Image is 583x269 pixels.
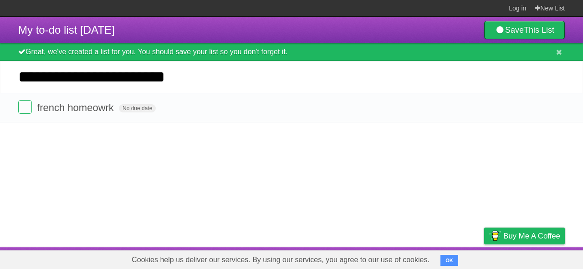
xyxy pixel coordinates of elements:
[524,25,554,35] b: This List
[363,249,382,267] a: About
[37,102,116,113] span: french homeowrk
[18,24,115,36] span: My to-do list [DATE]
[489,228,501,244] img: Buy me a coffee
[123,251,439,269] span: Cookies help us deliver our services. By using our services, you agree to our use of cookies.
[393,249,430,267] a: Developers
[441,249,461,267] a: Terms
[507,249,565,267] a: Suggest a feature
[484,228,565,244] a: Buy me a coffee
[440,255,458,266] button: OK
[18,100,32,114] label: Done
[484,21,565,39] a: SaveThis List
[503,228,560,244] span: Buy me a coffee
[472,249,496,267] a: Privacy
[119,104,156,112] span: No due date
